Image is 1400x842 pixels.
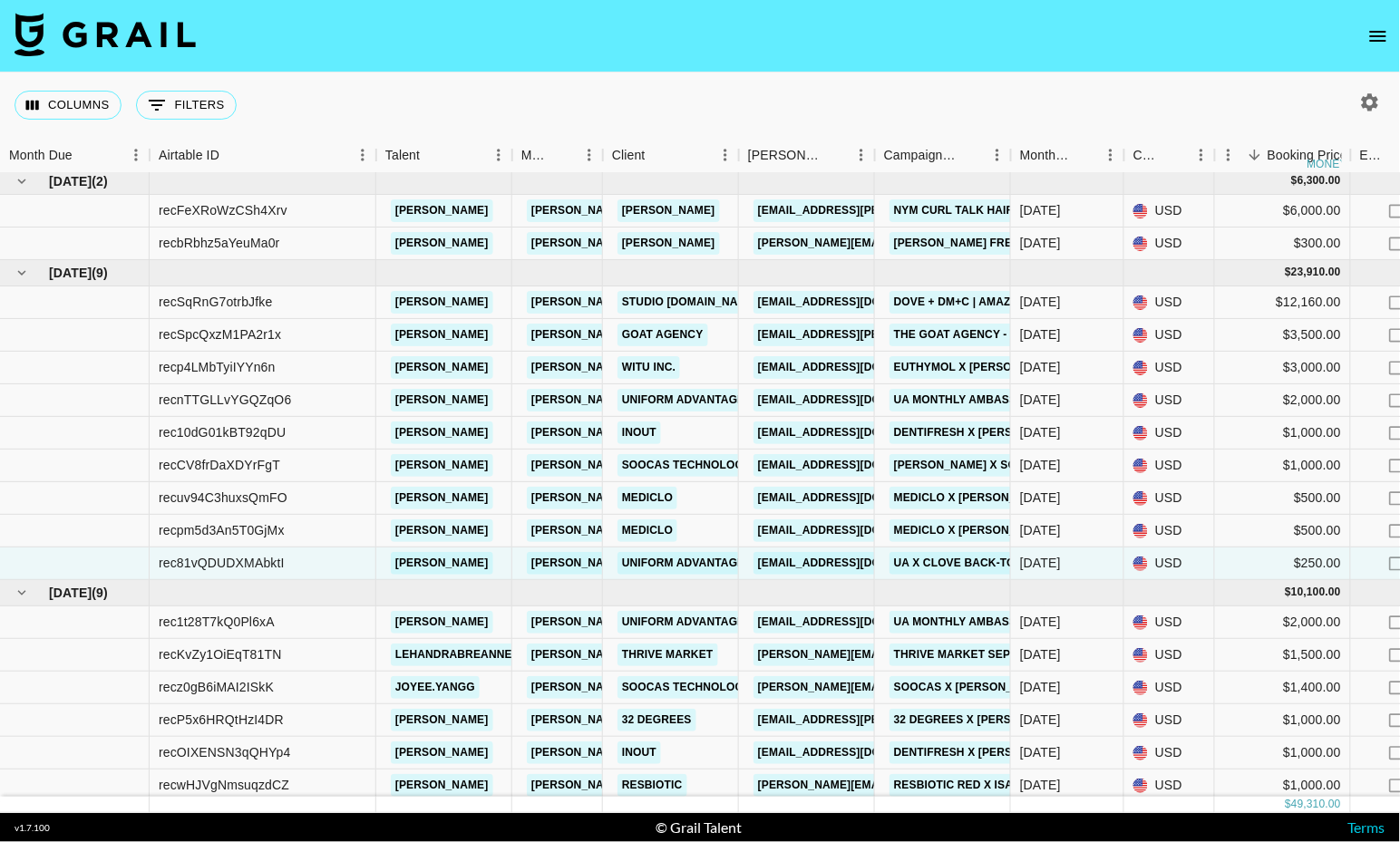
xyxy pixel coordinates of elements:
[391,741,493,764] a: [PERSON_NAME]
[159,358,276,376] div: recp4LMbTyiIYYn6n
[1291,173,1298,189] div: $
[9,260,34,286] button: hide children
[1124,352,1215,384] div: USD
[1124,319,1215,352] div: USD
[92,584,108,602] span: ( 9 )
[712,141,739,169] button: Menu
[753,611,957,634] a: [EMAIL_ADDRESS][DOMAIN_NAME]
[92,264,108,282] span: ( 9 )
[527,487,916,509] a: [PERSON_NAME][EMAIL_ADDRESS][PERSON_NAME][DOMAIN_NAME]
[890,644,1022,666] a: Thrive Market Sept
[1360,18,1396,54] button: open drawer
[617,421,661,444] a: Inout
[159,521,285,539] div: recpm5d3An5T0GjMx
[391,199,493,222] a: [PERSON_NAME]
[1124,384,1215,417] div: USD
[1215,737,1351,769] div: $1,000.00
[527,774,916,797] a: [PERSON_NAME][EMAIL_ADDRESS][PERSON_NAME][DOMAIN_NAME]
[1162,142,1188,168] button: Sort
[159,325,281,344] div: recSpcQxzM1PA2r1x
[1268,138,1347,173] div: Booking Price
[753,552,957,575] a: [EMAIL_ADDRESS][DOMAIN_NAME]
[1124,286,1215,319] div: USD
[656,818,743,837] div: © Grail Talent
[1215,769,1351,802] div: $1,000.00
[1215,352,1351,384] div: $3,000.00
[617,709,696,731] a: 32 Degrees
[391,324,493,346] a: [PERSON_NAME]
[1215,141,1242,169] button: Menu
[9,169,34,194] button: hide children
[1020,711,1061,729] div: Sep '25
[150,138,376,173] div: Airtable ID
[890,552,1071,575] a: UA x Clove Back-To-School
[890,774,1094,797] a: Resbiotic Red x isabel_sepanic
[1215,450,1351,482] div: $1,000.00
[890,676,1075,699] a: Soocas x [PERSON_NAME] - IG
[890,487,1056,509] a: Mediclo x [PERSON_NAME]
[1215,672,1351,704] div: $1,400.00
[1011,138,1124,173] div: Month Due
[1020,645,1061,663] div: Sep '25
[753,454,957,477] a: [EMAIL_ADDRESS][DOMAIN_NAME]
[617,676,805,699] a: Soocas Technology Co., Ltd
[1215,319,1351,352] div: $3,500.00
[1133,138,1162,173] div: Currency
[1308,159,1348,169] div: money
[1291,265,1341,280] div: 23,910.00
[521,138,550,173] div: Manager
[527,389,916,411] a: [PERSON_NAME][EMAIL_ADDRESS][PERSON_NAME][DOMAIN_NAME]
[512,138,603,173] div: Manager
[890,519,1056,542] a: Mediclo x [PERSON_NAME]
[49,172,92,190] span: [DATE]
[753,324,1049,346] a: [EMAIL_ADDRESS][PERSON_NAME][DOMAIN_NAME]
[1124,482,1215,515] div: USD
[391,421,493,444] a: [PERSON_NAME]
[391,487,493,509] a: [PERSON_NAME]
[617,356,680,379] a: witU Inc.
[1242,142,1268,168] button: Sort
[349,141,376,169] button: Menu
[9,580,34,605] button: hide children
[1360,138,1385,173] div: Expenses: Remove Commission?
[1072,142,1097,168] button: Sort
[391,389,493,411] a: [PERSON_NAME]
[1285,585,1291,600] div: $
[420,142,445,168] button: Sort
[1124,639,1215,672] div: USD
[890,389,1117,411] a: UA Monthly Ambassador Campaign
[890,421,1076,444] a: DentiFresh x [PERSON_NAME]
[527,454,916,477] a: [PERSON_NAME][EMAIL_ADDRESS][PERSON_NAME][DOMAIN_NAME]
[1020,325,1061,344] div: Aug '25
[617,291,763,314] a: Studio [DOMAIN_NAME]
[1020,743,1061,761] div: Sep '25
[391,676,480,699] a: joyee.yangg
[1020,391,1061,409] div: Aug '25
[527,199,916,222] a: [PERSON_NAME][EMAIL_ADDRESS][PERSON_NAME][DOMAIN_NAME]
[753,774,1049,797] a: [PERSON_NAME][EMAIL_ADDRESS][DOMAIN_NAME]
[159,489,287,507] div: recuv94C3huxsQmFO
[890,611,1117,634] a: UA Monthly Ambassador Campaign
[1215,606,1351,639] div: $2,000.00
[1215,704,1351,737] div: $1,000.00
[1124,417,1215,450] div: USD
[1285,265,1291,280] div: $
[527,676,916,699] a: [PERSON_NAME][EMAIL_ADDRESS][PERSON_NAME][DOMAIN_NAME]
[753,232,1049,255] a: [PERSON_NAME][EMAIL_ADDRESS][DOMAIN_NAME]
[1124,515,1215,547] div: USD
[1298,173,1341,189] div: 6,300.00
[49,264,92,282] span: [DATE]
[1020,234,1061,252] div: Jul '25
[890,454,1054,477] a: [PERSON_NAME] x Soocas
[617,232,720,255] a: [PERSON_NAME]
[159,423,286,441] div: rec10dG01kBT92qDU
[617,324,708,346] a: Goat Agency
[391,454,493,477] a: [PERSON_NAME]
[617,552,750,575] a: Uniform Advantage
[159,678,274,696] div: recz0gB6iMAI2ISkK
[1020,201,1061,219] div: Jul '25
[1020,554,1061,572] div: Aug '25
[890,232,1065,255] a: [PERSON_NAME] Free Event
[391,774,493,797] a: [PERSON_NAME]
[527,644,916,666] a: [PERSON_NAME][EMAIL_ADDRESS][PERSON_NAME][DOMAIN_NAME]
